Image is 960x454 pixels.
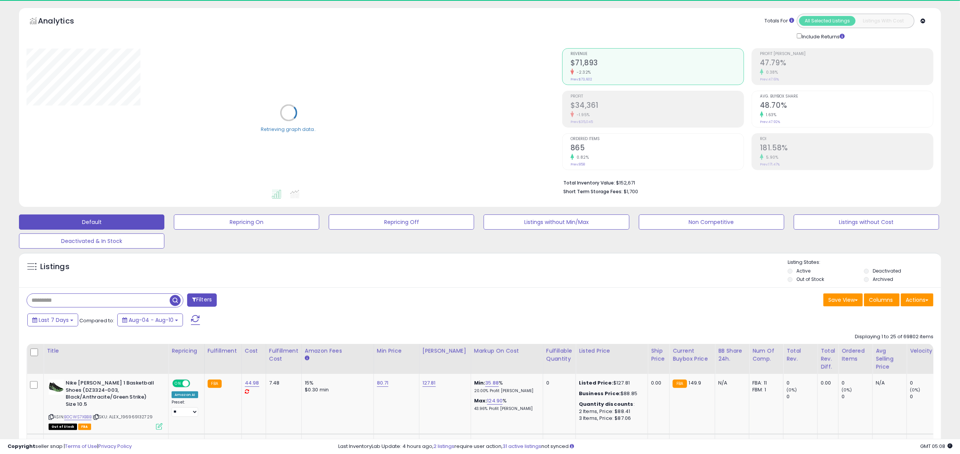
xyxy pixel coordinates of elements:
b: Max: [474,397,487,404]
div: Title [47,347,165,355]
p: 43.96% Profit [PERSON_NAME] [474,406,537,411]
span: Ordered Items [571,137,744,141]
small: Prev: 858 [571,162,585,167]
span: OFF [189,380,201,387]
div: N/A [876,380,901,386]
div: Ship Price [651,347,666,363]
span: | SKU: ALEX_196969132729 [93,414,153,420]
div: Last InventoryLab Update: 4 hours ago, require user action, not synced. [338,443,952,450]
div: $127.81 [579,380,642,386]
small: Prev: 47.61% [760,77,779,82]
div: 0 [842,393,872,400]
div: Amazon AI [172,391,198,398]
span: Profit [PERSON_NAME] [760,52,933,56]
a: 2 listings [433,443,454,450]
span: Compared to: [79,317,114,324]
img: 41+Q6EFPK2L._SL40_.jpg [49,380,64,395]
div: $88.85 [579,390,642,397]
a: 124.90 [487,397,503,405]
div: BB Share 24h. [718,347,746,363]
div: Velocity [910,347,938,355]
a: 127.81 [422,379,436,387]
div: Total Rev. [787,347,814,363]
div: Fulfillable Quantity [546,347,572,363]
div: Ordered Items [842,347,869,363]
b: Min: [474,379,486,386]
button: Listings without Min/Max [484,214,629,230]
a: 35.88 [485,379,499,387]
b: Quantity discounts [579,400,634,408]
span: Avg. Buybox Share [760,95,933,99]
div: Repricing [172,347,201,355]
button: All Selected Listings [799,16,856,26]
a: Terms of Use [65,443,97,450]
button: Default [19,214,164,230]
button: Repricing Off [329,214,474,230]
button: Save View [823,293,863,306]
label: Out of Stock [796,276,824,282]
div: Num of Comp. [752,347,780,363]
div: Total Rev. Diff. [821,347,835,371]
div: 15% [305,380,368,386]
b: Total Inventory Value: [563,180,615,186]
b: Nike [PERSON_NAME] 1 Basketball Shoes (DZ3324-003, Black/Anthracite/Green Strike) Size 10.5 [66,380,158,410]
div: 0 [842,380,872,386]
p: 20.00% Profit [PERSON_NAME] [474,388,537,394]
h2: 47.79% [760,58,933,69]
div: 0.00 [821,380,832,386]
small: Prev: 171.47% [760,162,780,167]
div: Displaying 1 to 25 of 69802 items [855,333,933,340]
button: Deactivated & In Stock [19,233,164,249]
small: -2.32% [574,69,591,75]
span: ON [173,380,183,387]
label: Deactivated [873,268,901,274]
div: Preset: [172,400,199,417]
div: Markup on Cost [474,347,540,355]
a: 31 active listings [503,443,541,450]
span: Profit [571,95,744,99]
div: 3 Items, Price: $87.06 [579,415,642,422]
small: 1.63% [763,112,777,118]
div: Amazon Fees [305,347,370,355]
span: 2025-08-18 05:08 GMT [920,443,952,450]
div: Current Buybox Price [673,347,712,363]
strong: Copyright [8,443,35,450]
a: 80.71 [377,379,389,387]
b: Short Term Storage Fees: [563,188,623,195]
small: Prev: 47.92% [760,120,780,124]
div: FBM: 1 [752,386,777,393]
div: 7.48 [269,380,296,386]
div: % [474,380,537,394]
span: ROI [760,137,933,141]
small: Amazon Fees. [305,355,309,362]
b: Business Price: [579,390,621,397]
button: Last 7 Days [27,314,78,326]
h2: 865 [571,143,744,154]
p: Listing States: [788,259,941,266]
button: Listings With Cost [855,16,912,26]
div: [PERSON_NAME] [422,347,468,355]
a: 44.98 [245,379,259,387]
div: Fulfillment Cost [269,347,298,363]
div: Fulfillment [208,347,238,355]
button: Actions [901,293,933,306]
small: FBA [673,380,687,388]
div: 0.00 [651,380,664,386]
span: $1,700 [624,188,638,195]
h2: $71,893 [571,58,744,69]
div: 0 [910,380,941,386]
div: Min Price [377,347,416,355]
a: B0CWS7XBBB [64,414,91,420]
small: Prev: $35,045 [571,120,593,124]
div: Avg Selling Price [876,347,903,371]
h2: $34,361 [571,101,744,111]
div: 2 Items, Price: $88.41 [579,408,642,415]
div: seller snap | | [8,443,132,450]
label: Archived [873,276,893,282]
div: 0 [910,393,941,400]
th: The percentage added to the cost of goods (COGS) that forms the calculator for Min & Max prices. [471,344,543,374]
div: 0 [787,393,817,400]
div: 0 [787,380,817,386]
h5: Listings [40,262,69,272]
button: Listings without Cost [794,214,939,230]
